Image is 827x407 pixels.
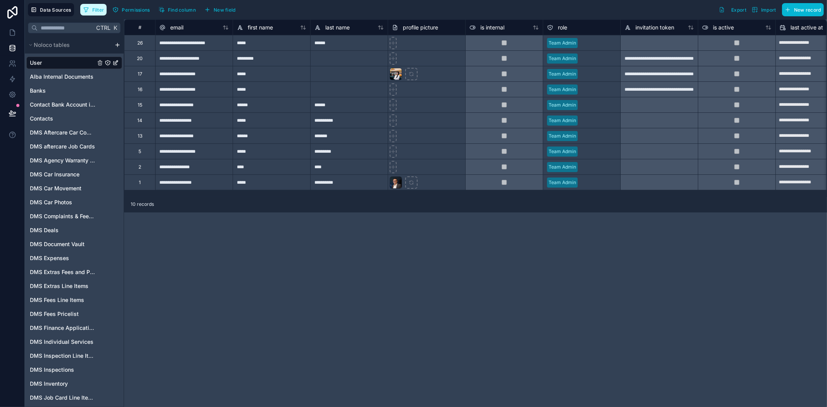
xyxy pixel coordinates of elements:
[156,4,199,16] button: Find column
[26,71,122,83] div: Alba Internal Documents
[549,40,576,47] div: Team Admin
[549,133,576,140] div: Team Admin
[110,4,155,16] a: Permissions
[110,4,152,16] button: Permissions
[26,252,122,264] div: DMS Expenses
[549,148,576,155] div: Team Admin
[112,25,118,31] span: K
[26,378,122,390] div: DMS Inventory
[30,366,74,374] span: DMS Inspections
[131,201,154,207] span: 10 records
[26,98,122,111] div: Contact Bank Account information
[30,87,46,95] span: Banks
[549,71,576,78] div: Team Admin
[26,140,122,153] div: DMS aftercare Job Cards
[26,57,122,69] div: User
[761,7,776,13] span: Import
[30,73,93,81] span: Alba Internal Documents
[170,24,183,31] span: email
[30,324,95,332] span: DMS Finance Applications
[779,3,824,16] a: New record
[549,86,576,93] div: Team Admin
[92,7,104,13] span: Filter
[26,364,122,376] div: DMS Inspections
[26,238,122,250] div: DMS Document Vault
[26,280,122,292] div: DMS Extras Line Items
[138,133,142,139] div: 13
[139,179,141,186] div: 1
[558,24,567,31] span: role
[26,336,122,348] div: DMS Individual Services
[30,394,95,402] span: DMS Job Card Line Items
[30,310,79,318] span: DMS Fees Pricelist
[138,71,142,77] div: 17
[248,24,273,31] span: first name
[138,102,142,108] div: 15
[26,196,122,209] div: DMS Car Photos
[26,126,122,139] div: DMS Aftercare Car Complaints
[30,129,95,136] span: DMS Aftercare Car Complaints
[30,240,85,248] span: DMS Document Vault
[28,3,74,16] button: Data Sources
[130,24,149,30] div: #
[26,85,122,97] div: Banks
[30,268,95,276] span: DMS Extras Fees and Prices
[26,154,122,167] div: DMS Agency Warranty & Service Contract Validity
[782,3,824,16] button: New record
[30,226,59,234] span: DMS Deals
[635,24,674,31] span: invitation token
[30,254,69,262] span: DMS Expenses
[480,24,504,31] span: is internal
[30,143,95,150] span: DMS aftercare Job Cards
[30,198,72,206] span: DMS Car Photos
[26,308,122,320] div: DMS Fees Pricelist
[26,182,122,195] div: DMS Car Movement
[549,55,576,62] div: Team Admin
[30,338,93,346] span: DMS Individual Services
[30,59,42,67] span: User
[25,36,124,407] div: scrollable content
[168,7,196,13] span: Find column
[26,350,122,362] div: DMS Inspection Line Items
[549,164,576,171] div: Team Admin
[716,3,749,16] button: Export
[30,101,95,109] span: Contact Bank Account information
[30,171,79,178] span: DMS Car Insurance
[749,3,779,16] button: Import
[26,322,122,334] div: DMS Finance Applications
[26,294,122,306] div: DMS Fees Line Items
[138,86,142,93] div: 16
[30,380,68,388] span: DMS Inventory
[80,4,107,16] button: Filter
[34,41,70,49] span: Noloco tables
[713,24,734,31] span: is active
[30,115,53,122] span: Contacts
[794,7,821,13] span: New record
[137,40,143,46] div: 26
[26,391,122,404] div: DMS Job Card Line Items
[138,164,141,170] div: 2
[791,24,823,31] span: last active at
[122,7,150,13] span: Permissions
[137,55,143,62] div: 20
[731,7,746,13] span: Export
[26,40,111,50] button: Noloco tables
[30,282,88,290] span: DMS Extras Line Items
[30,212,95,220] span: DMS Complaints & Feedback
[549,179,576,186] div: Team Admin
[26,224,122,236] div: DMS Deals
[26,210,122,222] div: DMS Complaints & Feedback
[202,4,238,16] button: New field
[138,148,141,155] div: 5
[30,352,95,360] span: DMS Inspection Line Items
[26,168,122,181] div: DMS Car Insurance
[26,112,122,125] div: Contacts
[26,266,122,278] div: DMS Extras Fees and Prices
[403,24,438,31] span: profile picture
[95,23,111,33] span: Ctrl
[30,185,81,192] span: DMS Car Movement
[137,117,142,124] div: 14
[30,296,84,304] span: DMS Fees Line Items
[40,7,71,13] span: Data Sources
[549,102,576,109] div: Team Admin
